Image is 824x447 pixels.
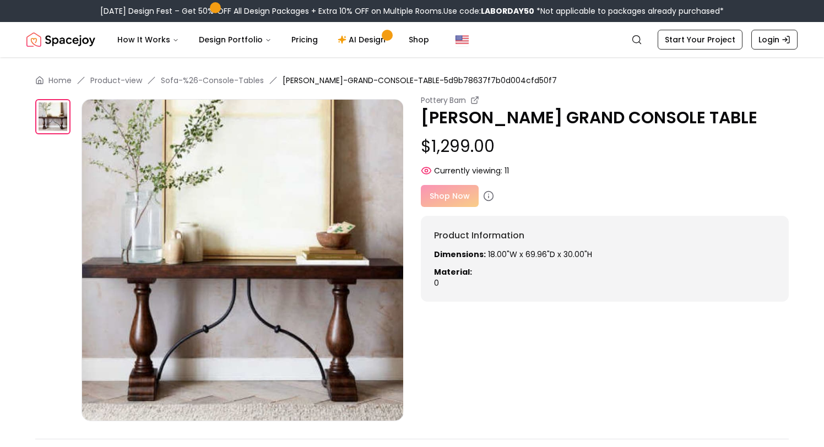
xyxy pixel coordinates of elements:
a: Pricing [283,29,327,51]
img: https://storage.googleapis.com/spacejoy-main/assets/5d9b78637f7b0d004cfd50f7/image/5d9b78637f7b0d... [35,99,71,134]
nav: Main [109,29,438,51]
button: How It Works [109,29,188,51]
b: LABORDAY50 [481,6,534,17]
a: Shop [400,29,438,51]
button: Design Portfolio [190,29,280,51]
nav: Global [26,22,798,57]
a: AI Design [329,29,398,51]
img: United States [456,33,469,46]
img: Spacejoy Logo [26,29,95,51]
span: 11 [505,165,509,176]
a: Sofa-%26-Console-Tables [161,75,264,86]
p: 18.00"W x 69.96"D x 30.00"H [434,249,776,260]
h6: Product Information [434,229,776,242]
a: Product-view [90,75,142,86]
span: *Not applicable to packages already purchased* [534,6,724,17]
span: Use code: [443,6,534,17]
strong: Material: [434,266,472,277]
img: https://storage.googleapis.com/spacejoy-main/assets/5d9b78637f7b0d004cfd50f7/image/5d9b78637f7b0d... [82,99,404,421]
span: [PERSON_NAME]-GRAND-CONSOLE-TABLE-5d9b78637f7b0d004cfd50f7 [283,75,557,86]
p: [PERSON_NAME] GRAND CONSOLE TABLE [421,108,789,128]
a: Start Your Project [658,30,742,50]
strong: Dimensions: [434,249,486,260]
a: Home [48,75,72,86]
small: Pottery Barn [421,95,466,106]
p: $1,299.00 [421,137,789,156]
a: Login [751,30,798,50]
nav: breadcrumb [35,75,789,86]
div: [DATE] Design Fest – Get 50% OFF All Design Packages + Extra 10% OFF on Multiple Rooms. [100,6,724,17]
span: Currently viewing: [434,165,502,176]
div: 0 [434,249,776,288]
a: Spacejoy [26,29,95,51]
